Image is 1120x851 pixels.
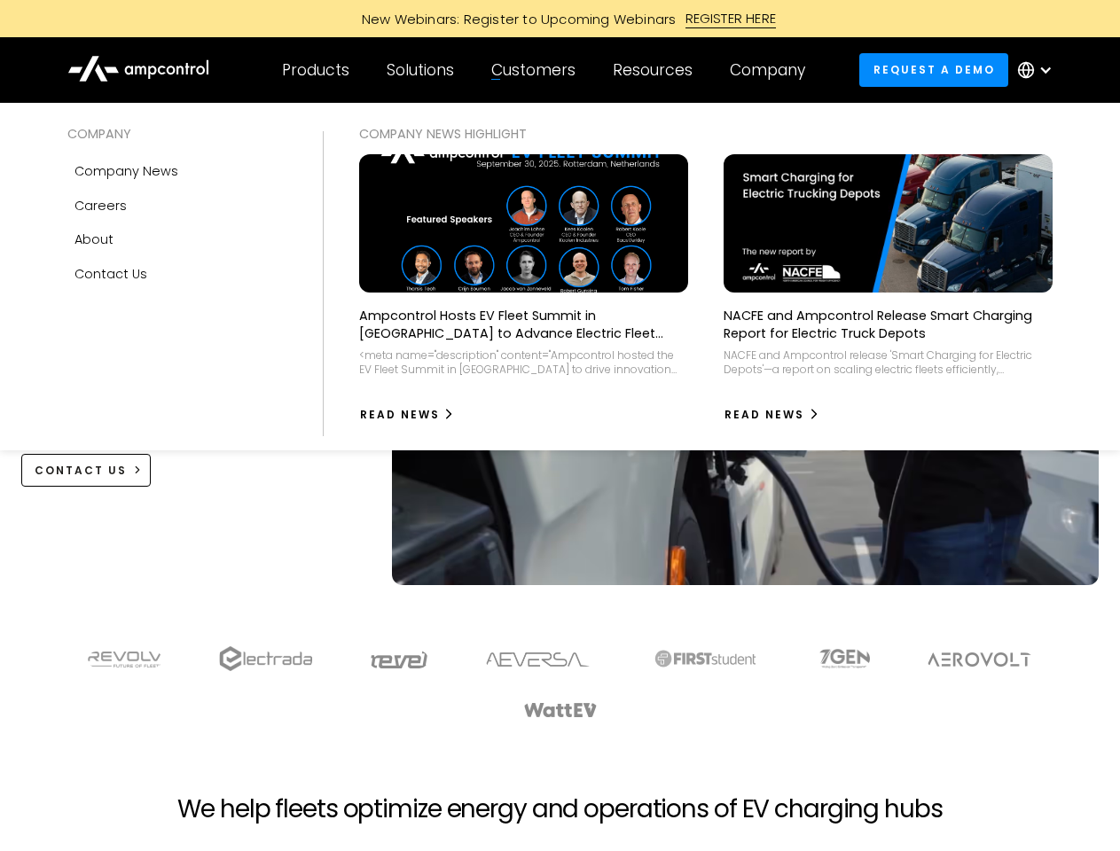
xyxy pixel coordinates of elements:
[177,794,942,824] h2: We help fleets optimize energy and operations of EV charging hubs
[387,60,454,80] div: Solutions
[282,60,349,80] div: Products
[161,9,959,28] a: New Webinars: Register to Upcoming WebinarsREGISTER HERE
[685,9,777,28] div: REGISTER HERE
[21,454,152,487] a: CONTACT US
[730,60,805,80] div: Company
[491,60,576,80] div: Customers
[74,230,114,249] div: About
[67,189,287,223] a: Careers
[359,348,688,376] div: <meta name="description" content="Ampcontrol hosted the EV Fleet Summit in [GEOGRAPHIC_DATA] to d...
[859,53,1008,86] a: Request a demo
[724,307,1053,342] p: NACFE and Ampcontrol Release Smart Charging Report for Electric Truck Depots
[67,223,287,256] a: About
[359,401,456,429] a: Read News
[523,703,598,717] img: WattEV logo
[67,257,287,291] a: Contact Us
[219,646,312,671] img: electrada logo
[74,264,147,284] div: Contact Us
[359,307,688,342] p: Ampcontrol Hosts EV Fleet Summit in [GEOGRAPHIC_DATA] to Advance Electric Fleet Management in [GE...
[344,10,685,28] div: New Webinars: Register to Upcoming Webinars
[67,154,287,188] a: Company news
[74,161,178,181] div: Company news
[613,60,693,80] div: Resources
[927,652,1032,667] img: Aerovolt Logo
[74,196,127,215] div: Careers
[359,124,1053,144] div: COMPANY NEWS Highlight
[724,407,804,423] div: Read News
[724,348,1053,376] div: NACFE and Ampcontrol release 'Smart Charging for Electric Depots'—a report on scaling electric fl...
[360,407,440,423] div: Read News
[724,401,820,429] a: Read News
[35,463,127,479] div: CONTACT US
[67,124,287,144] div: COMPANY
